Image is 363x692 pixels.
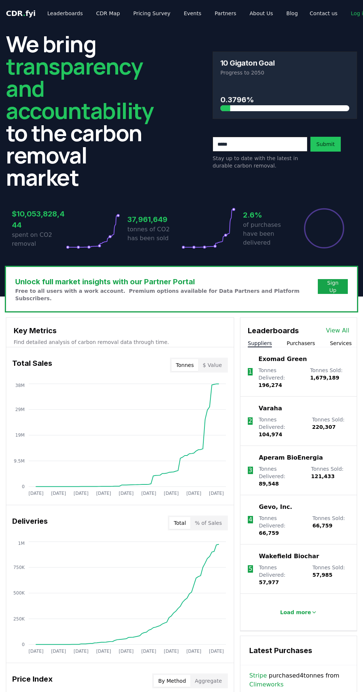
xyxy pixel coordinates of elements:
p: Tonnes Sold : [310,367,349,389]
tspan: [DATE] [96,649,111,654]
span: 104,974 [259,431,282,437]
a: CDR.fyi [6,8,36,19]
span: CDR fyi [6,9,36,18]
p: Tonnes Sold : [313,564,350,586]
button: Submit [310,137,341,152]
span: 196,274 [259,382,282,388]
a: Contact us [304,7,343,20]
span: . [23,9,26,18]
button: Aggregate [190,675,226,687]
p: Free to all users with a work account. Premium options available for Data Partners and Platform S... [15,287,318,302]
a: CDR Map [90,7,126,20]
tspan: [DATE] [186,491,201,496]
tspan: 0 [22,484,25,489]
h3: Key Metrics [14,325,226,336]
a: Wakefield Biochar [259,552,319,561]
tspan: [DATE] [51,649,66,654]
a: Exomad Green [259,355,307,364]
a: View All [326,326,349,335]
span: 89,548 [259,481,279,487]
nav: Main [41,7,304,20]
tspan: [DATE] [141,649,156,654]
a: Sign Up [324,279,342,294]
p: Load more [280,609,311,616]
p: 4 [249,515,252,524]
tspan: 1M [18,541,25,546]
p: Tonnes Delivered : [259,465,304,487]
span: transparency and accountability [6,51,153,126]
p: 5 [249,564,252,573]
h3: 37,961,649 [127,214,181,225]
span: 121,433 [311,473,335,479]
p: Tonnes Sold : [313,514,350,537]
tspan: 250K [13,616,25,622]
span: purchased 4 tonnes from [249,671,348,689]
button: % of Sales [190,517,226,529]
p: tonnes of CO2 has been sold [127,225,181,243]
tspan: 500K [13,590,25,596]
a: Partners [209,7,242,20]
button: Load more [274,605,323,620]
tspan: [DATE] [164,649,179,654]
h3: Deliveries [12,516,48,530]
p: spent on CO2 removal [12,231,66,248]
tspan: [DATE] [119,649,134,654]
h3: 0.3796% [220,94,349,105]
p: 3 [249,466,252,475]
button: Sign Up [318,279,348,294]
span: 1,679,189 [310,375,339,381]
h3: Unlock full market insights with our Partner Portal [15,276,318,287]
tspan: [DATE] [186,649,201,654]
span: 66,759 [313,523,333,529]
a: Stripe [249,671,267,680]
h3: 10 Gigaton Goal [220,59,274,67]
tspan: 9.5M [14,458,24,464]
button: Suppliers [248,340,272,347]
h3: 2.6% [243,209,297,221]
h3: $10,053,828,444 [12,208,66,231]
h3: Total Sales [12,358,52,373]
button: $ Value [198,359,226,371]
h3: Leaderboards [248,325,299,336]
a: Aperam BioEnergia [259,453,323,462]
a: Events [178,7,207,20]
tspan: [DATE] [29,649,43,654]
p: Tonnes Delivered : [259,367,303,389]
p: Tonnes Delivered : [259,564,305,586]
p: Progress to 2050 [220,69,349,76]
a: Varaha [259,404,282,413]
button: By Method [154,675,190,687]
p: 1 [248,367,252,376]
p: Tonnes Sold : [312,416,350,438]
tspan: 0 [22,642,25,647]
button: Services [330,340,352,347]
tspan: [DATE] [141,491,156,496]
p: Tonnes Sold : [311,465,349,487]
tspan: [DATE] [96,491,111,496]
tspan: [DATE] [119,491,134,496]
tspan: 19M [15,433,24,438]
a: About Us [244,7,279,20]
a: Gevo, Inc. [259,503,292,511]
button: Purchasers [287,340,315,347]
h3: Latest Purchases [249,645,348,656]
h3: Price Index [12,673,53,688]
tspan: [DATE] [51,491,66,496]
button: Total [169,517,190,529]
tspan: [DATE] [164,491,179,496]
div: Percentage of sales delivered [303,208,345,249]
span: 57,985 [313,572,333,578]
h2: We bring to the carbon removal market [6,33,153,188]
p: Tonnes Delivered : [259,514,305,537]
tspan: 29M [15,407,24,412]
button: Tonnes [171,359,198,371]
p: Tonnes Delivered : [259,416,304,438]
span: 57,977 [259,579,279,585]
span: 66,759 [259,530,279,536]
